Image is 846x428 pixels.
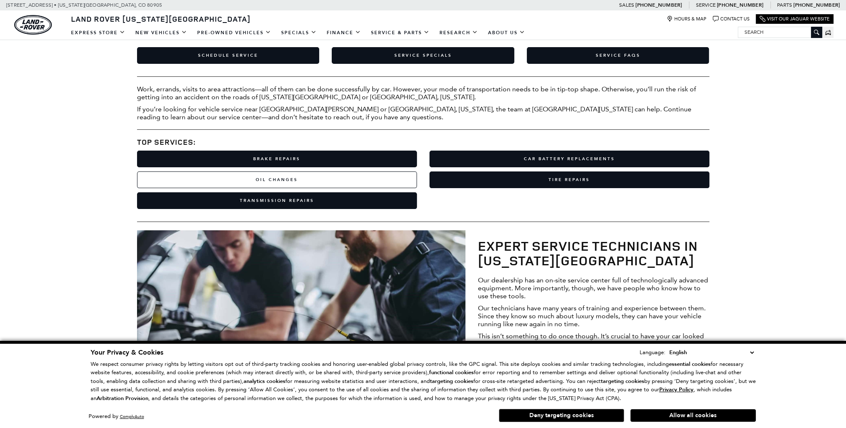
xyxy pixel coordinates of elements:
[137,47,320,64] a: Schedule Service
[366,25,434,40] a: Service & Parts
[478,304,709,328] p: Our technicians have many years of training and experience between them. Since they know so much ...
[137,138,709,146] h3: Top Services:
[601,378,644,385] strong: targeting cookies
[483,25,530,40] a: About Us
[793,2,840,8] a: [PHONE_NUMBER]
[322,25,366,40] a: Finance
[137,151,417,167] a: Brake Repairs
[14,15,52,35] a: land-rover
[71,14,251,24] span: Land Rover [US_STATE][GEOGRAPHIC_DATA]
[244,378,285,385] strong: analytics cookies
[713,16,749,22] a: Contact Us
[619,2,634,8] span: Sales
[659,386,694,393] a: Privacy Policy
[6,2,162,8] a: [STREET_ADDRESS] • [US_STATE][GEOGRAPHIC_DATA], CO 80905
[91,360,756,403] p: We respect consumer privacy rights by letting visitors opt out of third-party tracking cookies an...
[89,414,144,419] div: Powered by
[137,192,417,209] a: Transmission Repairs
[777,2,792,8] span: Parts
[630,409,756,422] button: Allow all cookies
[192,25,276,40] a: Pre-Owned Vehicles
[478,237,698,269] strong: Expert Service Technicians in [US_STATE][GEOGRAPHIC_DATA]
[332,47,514,64] a: Service Specials
[276,25,322,40] a: Specials
[478,332,709,356] p: This isn’t something to do once though. It’s crucial to have your car looked over regularly throu...
[66,25,130,40] a: EXPRESS STORE
[137,105,709,121] p: If you’re looking for vehicle service near [GEOGRAPHIC_DATA][PERSON_NAME] or [GEOGRAPHIC_DATA], [...
[499,409,624,422] button: Deny targeting cookies
[91,348,163,357] span: Your Privacy & Cookies
[659,386,694,393] u: Privacy Policy
[527,47,709,64] a: Service FAQs
[137,171,417,188] a: Oil Changes
[429,369,474,376] strong: functional cookies
[130,25,192,40] a: New Vehicles
[635,2,682,8] a: [PHONE_NUMBER]
[717,2,763,8] a: [PHONE_NUMBER]
[760,16,830,22] a: Visit Our Jaguar Website
[696,2,715,8] span: Service
[667,348,756,357] select: Language Select
[430,378,473,385] strong: targeting cookies
[669,360,711,368] strong: essential cookies
[66,14,256,24] a: Land Rover [US_STATE][GEOGRAPHIC_DATA]
[434,25,483,40] a: Research
[429,171,709,188] a: Tire Repairs
[429,151,709,167] a: Car Battery Replacements
[120,414,144,419] a: ComplyAuto
[66,25,530,40] nav: Main Navigation
[667,16,706,22] a: Hours & Map
[14,15,52,35] img: Land Rover
[97,395,148,402] strong: Arbitration Provision
[640,350,666,355] div: Language:
[478,276,709,300] p: Our dealership has an on-site service center full of technologically advanced equipment. More imp...
[738,27,822,37] input: Search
